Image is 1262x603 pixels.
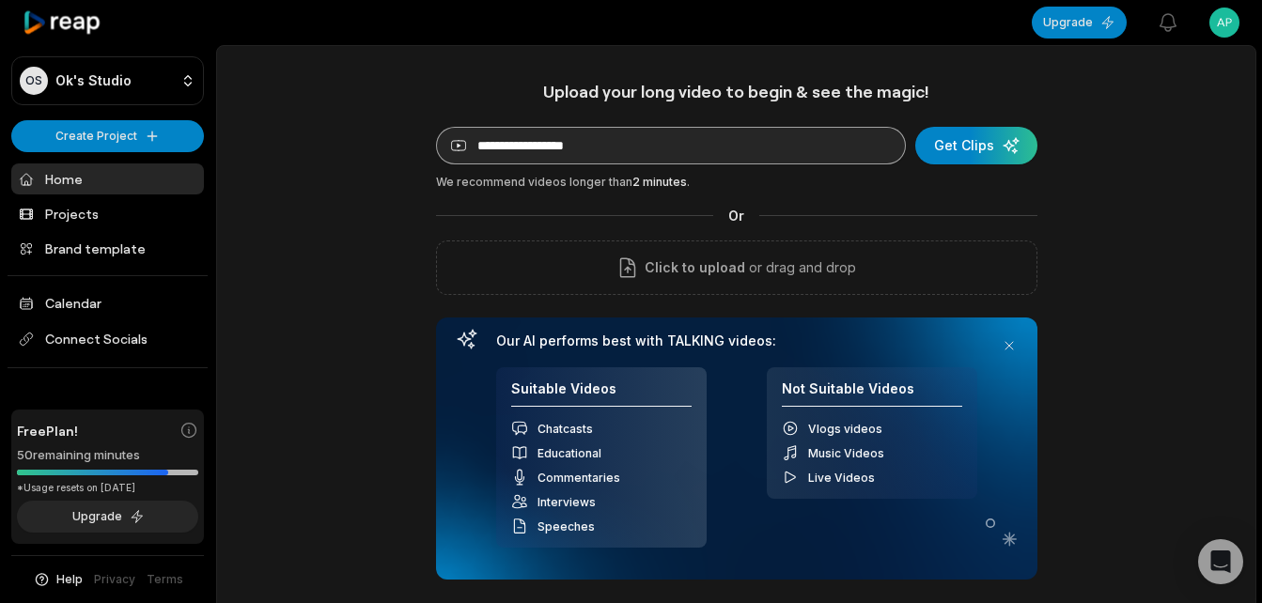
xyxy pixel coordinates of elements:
h1: Upload your long video to begin & see the magic! [436,81,1037,102]
a: Projects [11,198,204,229]
span: Or [713,206,759,225]
p: Ok's Studio [55,72,132,89]
p: or drag and drop [745,256,856,279]
div: Open Intercom Messenger [1198,539,1243,584]
a: Home [11,163,204,194]
div: OS [20,67,48,95]
div: *Usage resets on [DATE] [17,481,198,495]
button: Create Project [11,120,204,152]
div: We recommend videos longer than . [436,174,1037,191]
h4: Suitable Videos [511,380,692,408]
span: Connect Socials [11,322,204,356]
span: Educational [538,446,601,460]
a: Privacy [94,571,135,588]
button: Upgrade [17,501,198,533]
h4: Not Suitable Videos [782,380,962,408]
a: Calendar [11,287,204,318]
span: Vlogs videos [808,422,882,436]
button: Get Clips [915,127,1037,164]
button: Help [33,571,83,588]
h3: Our AI performs best with TALKING videos: [496,332,977,349]
span: Speeches [538,519,595,533]
span: Free Plan! [17,421,78,441]
span: 2 minutes [632,175,687,189]
span: Chatcasts [538,422,593,436]
span: Help [56,571,83,588]
span: Music Videos [808,446,884,460]
div: 50 remaining minutes [17,446,198,465]
span: Live Videos [808,471,875,485]
a: Brand template [11,233,204,264]
a: Terms [147,571,183,588]
span: Commentaries [538,471,620,485]
span: Click to upload [645,256,745,279]
span: Interviews [538,495,596,509]
button: Upgrade [1032,7,1127,39]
